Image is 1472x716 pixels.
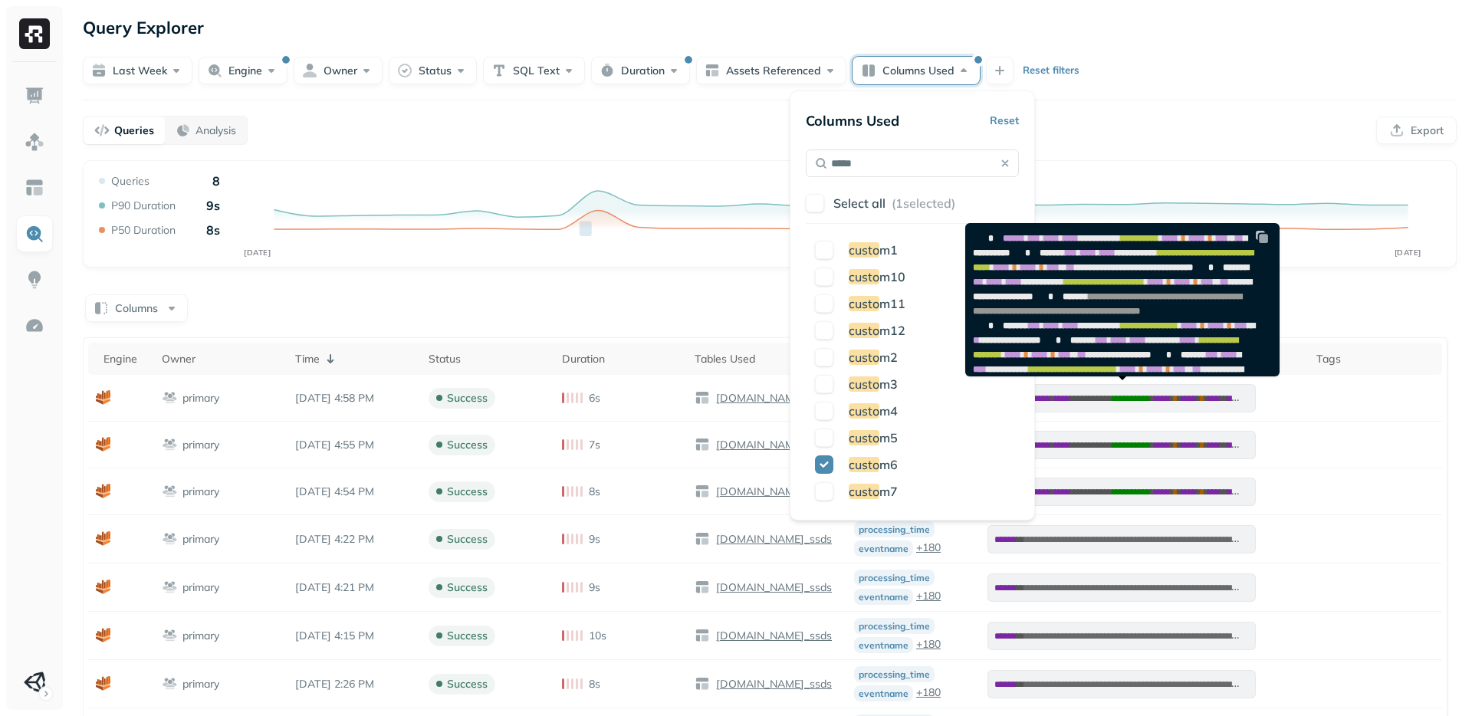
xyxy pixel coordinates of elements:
[849,269,879,284] span: custo
[295,677,413,691] p: Sep 2, 2025 2:26 PM
[206,198,220,213] p: 9s
[695,390,710,406] img: table
[695,531,710,547] img: table
[854,540,913,557] p: eventname
[162,676,178,691] img: workgroup
[879,376,898,392] span: m3
[589,580,600,595] p: 9s
[182,484,219,499] p: primary
[589,484,600,499] p: 8s
[710,677,832,691] a: [DOMAIN_NAME]_ssds
[182,677,219,691] p: primary
[25,270,44,290] img: Insights
[162,352,280,366] div: Owner
[483,57,585,84] button: SQL Text
[849,242,879,258] span: custo
[212,173,220,189] p: 8
[879,269,905,284] span: m10
[111,174,149,189] p: Queries
[19,18,50,49] img: Ryft
[295,350,413,368] div: Time
[854,618,935,634] p: processing_time
[849,484,879,499] span: custo
[853,57,980,84] button: Columns Used
[710,391,832,406] a: [DOMAIN_NAME]_ssds
[244,248,271,258] tspan: [DATE]
[713,629,832,643] p: [DOMAIN_NAME]_ssds
[182,629,219,643] p: primary
[162,437,178,452] img: workgroup
[182,580,219,595] p: primary
[295,438,413,452] p: Sep 4, 2025 4:55 PM
[182,532,219,547] p: primary
[879,323,905,338] span: m12
[591,57,690,84] button: Duration
[447,580,488,595] p: success
[162,531,178,547] img: workgroup
[854,637,913,653] p: eventname
[879,430,898,445] span: m5
[854,685,913,701] p: eventname
[25,316,44,336] img: Optimization
[447,484,488,499] p: success
[162,484,178,499] img: workgroup
[854,589,913,605] p: eventname
[806,112,899,130] p: Columns Used
[713,484,832,499] p: [DOMAIN_NAME]_ssds
[849,403,879,419] span: custo
[990,107,1019,134] button: Reset
[429,352,547,366] div: Status
[710,580,832,595] a: [DOMAIN_NAME]_ssds
[916,589,941,605] p: + 180
[879,296,905,311] span: m11
[25,224,44,244] img: Query Explorer
[849,323,879,338] span: custo
[162,580,178,595] img: workgroup
[25,86,44,106] img: Dashboard
[849,457,879,472] span: custo
[710,532,832,547] a: [DOMAIN_NAME]_ssds
[713,580,832,595] p: [DOMAIN_NAME]_ssds
[879,242,898,258] span: m1
[1376,117,1457,144] button: Export
[25,178,44,198] img: Asset Explorer
[447,677,488,691] p: success
[710,438,832,452] a: [DOMAIN_NAME]_ssds
[162,390,178,406] img: workgroup
[182,438,219,452] p: primary
[1316,352,1434,366] div: Tags
[389,57,477,84] button: Status
[182,391,219,406] p: primary
[447,391,488,406] p: success
[713,532,832,547] p: [DOMAIN_NAME]_ssds
[562,352,680,366] div: Duration
[849,350,879,365] span: custo
[83,14,204,41] p: Query Explorer
[710,629,832,643] a: [DOMAIN_NAME]_ssds
[854,570,935,586] p: processing_time
[849,296,879,311] span: custo
[916,540,941,557] p: + 180
[103,352,146,366] div: Engine
[589,532,600,547] p: 9s
[854,521,935,537] p: processing_time
[589,677,600,691] p: 8s
[589,438,600,452] p: 7s
[849,376,879,392] span: custo
[695,628,710,643] img: table
[295,629,413,643] p: Sep 4, 2025 4:15 PM
[24,672,45,693] img: Unity
[447,438,488,452] p: success
[83,57,192,84] button: Last week
[695,437,710,452] img: table
[295,532,413,547] p: Sep 4, 2025 4:22 PM
[206,222,220,238] p: 8s
[1395,248,1421,258] tspan: [DATE]
[589,391,600,406] p: 6s
[879,484,898,499] span: m7
[111,199,176,213] p: P90 Duration
[199,57,287,84] button: Engine
[294,57,383,84] button: Owner
[85,294,188,322] button: Columns
[295,484,413,499] p: Sep 4, 2025 4:54 PM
